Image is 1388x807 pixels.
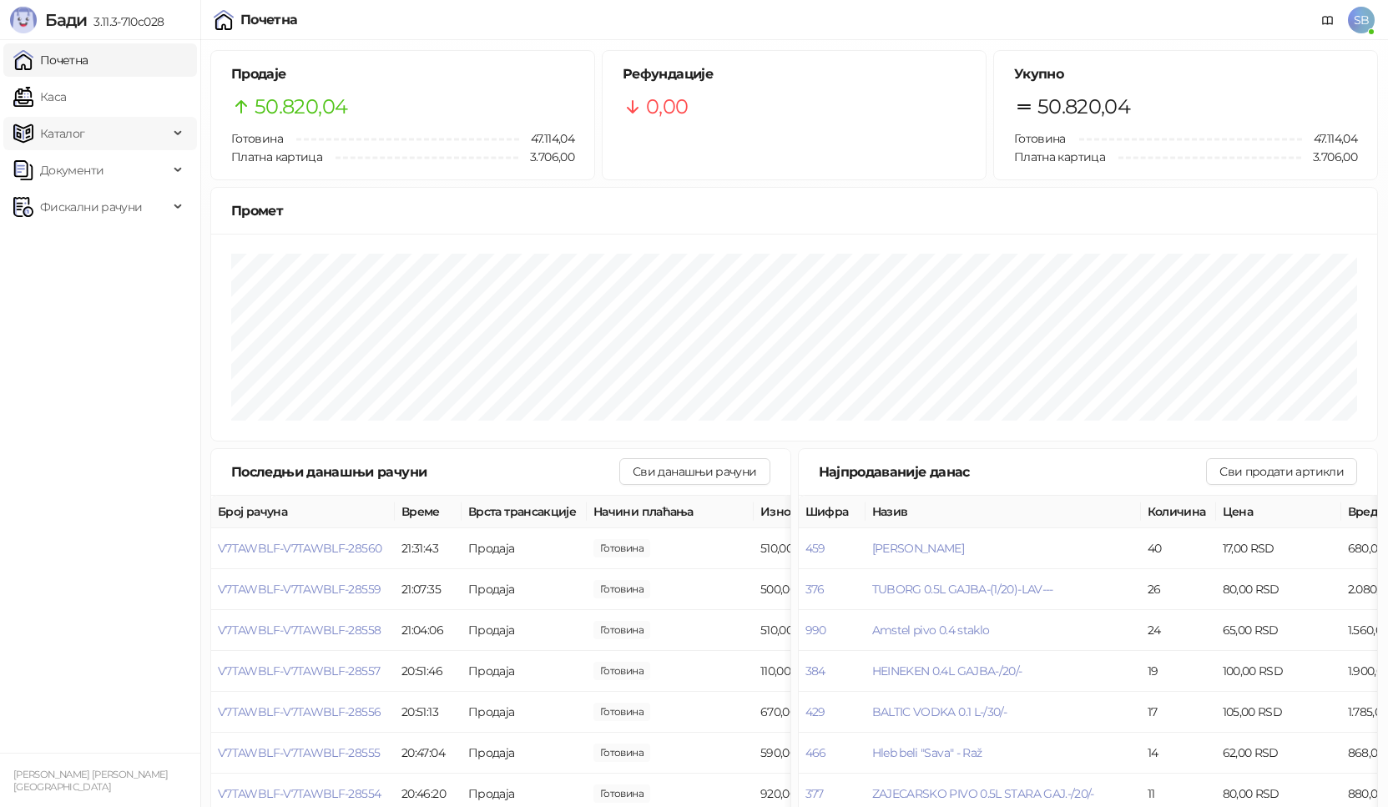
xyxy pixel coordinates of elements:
[1141,651,1216,692] td: 19
[13,43,88,77] a: Почетна
[754,692,879,733] td: 670,00 RSD
[593,621,650,639] span: 510,00
[231,462,619,482] div: Последњи данашњи рачуни
[10,7,37,33] img: Logo
[593,580,650,598] span: 500,00
[395,651,462,692] td: 20:51:46
[1216,528,1341,569] td: 17,00 RSD
[462,528,587,569] td: Продаја
[1216,496,1341,528] th: Цена
[1141,528,1216,569] td: 40
[1141,569,1216,610] td: 26
[1315,7,1341,33] a: Документација
[231,200,1357,221] div: Промет
[593,703,650,721] span: 670,00
[819,462,1207,482] div: Најпродаваније данас
[395,496,462,528] th: Време
[218,582,381,597] button: V7TAWBLF-V7TAWBLF-28559
[754,528,879,569] td: 510,00 RSD
[218,663,380,678] button: V7TAWBLF-V7TAWBLF-28557
[1216,651,1341,692] td: 100,00 RSD
[462,610,587,651] td: Продаја
[218,623,381,638] button: V7TAWBLF-V7TAWBLF-28558
[1302,129,1357,148] span: 47.114,04
[40,190,142,224] span: Фискални рачуни
[40,154,103,187] span: Документи
[1206,458,1357,485] button: Сви продати артикли
[866,496,1141,528] th: Назив
[872,541,965,556] button: [PERSON_NAME]
[1037,91,1130,123] span: 50.820,04
[872,745,982,760] button: Hleb beli "Sava" - Raž
[462,496,587,528] th: Врста трансакције
[754,496,879,528] th: Износ
[587,496,754,528] th: Начини плаћања
[13,769,169,793] small: [PERSON_NAME] [PERSON_NAME] [GEOGRAPHIC_DATA]
[805,704,825,719] button: 429
[1014,131,1066,146] span: Готовина
[231,64,574,84] h5: Продаје
[872,786,1094,801] span: ZAJECARSKO PIVO 0.5L STARA GAJ.-/20/-
[240,13,298,27] div: Почетна
[45,10,87,30] span: Бади
[395,733,462,774] td: 20:47:04
[805,745,826,760] button: 466
[218,541,381,556] button: V7TAWBLF-V7TAWBLF-28560
[519,129,574,148] span: 47.114,04
[872,623,990,638] button: Amstel pivo 0.4 staklo
[805,541,825,556] button: 459
[40,117,85,150] span: Каталог
[593,744,650,762] span: 590,00
[395,610,462,651] td: 21:04:06
[1216,692,1341,733] td: 105,00 RSD
[231,149,322,164] span: Платна картица
[754,569,879,610] td: 500,00 RSD
[395,569,462,610] td: 21:07:35
[1301,148,1357,166] span: 3.706,00
[1216,733,1341,774] td: 62,00 RSD
[593,784,650,803] span: 920,00
[646,91,688,123] span: 0,00
[231,131,283,146] span: Готовина
[1216,610,1341,651] td: 65,00 RSD
[1014,149,1105,164] span: Платна картица
[872,582,1053,597] button: TUBORG 0.5L GAJBA-(1/20)-LAV---
[518,148,574,166] span: 3.706,00
[462,692,587,733] td: Продаја
[255,91,347,123] span: 50.820,04
[462,651,587,692] td: Продаја
[462,569,587,610] td: Продаја
[1141,733,1216,774] td: 14
[619,458,770,485] button: Сви данашњи рачуни
[754,651,879,692] td: 110,00 RSD
[805,663,825,678] button: 384
[593,539,650,557] span: 510,00
[1141,692,1216,733] td: 17
[211,496,395,528] th: Број рачуна
[1216,569,1341,610] td: 80,00 RSD
[754,733,879,774] td: 590,00 RSD
[799,496,866,528] th: Шифра
[805,623,826,638] button: 990
[593,662,650,680] span: 110,00
[218,704,381,719] button: V7TAWBLF-V7TAWBLF-28556
[754,610,879,651] td: 510,00 RSD
[805,786,824,801] button: 377
[462,733,587,774] td: Продаја
[1014,64,1357,84] h5: Укупно
[805,582,825,597] button: 376
[1141,496,1216,528] th: Количина
[218,745,380,760] button: V7TAWBLF-V7TAWBLF-28555
[872,704,1007,719] button: BALTIC VODKA 0.1 L-/30/-
[395,528,462,569] td: 21:31:43
[872,663,1022,678] button: HEINEKEN 0.4L GAJBA-/20/-
[13,80,66,113] a: Каса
